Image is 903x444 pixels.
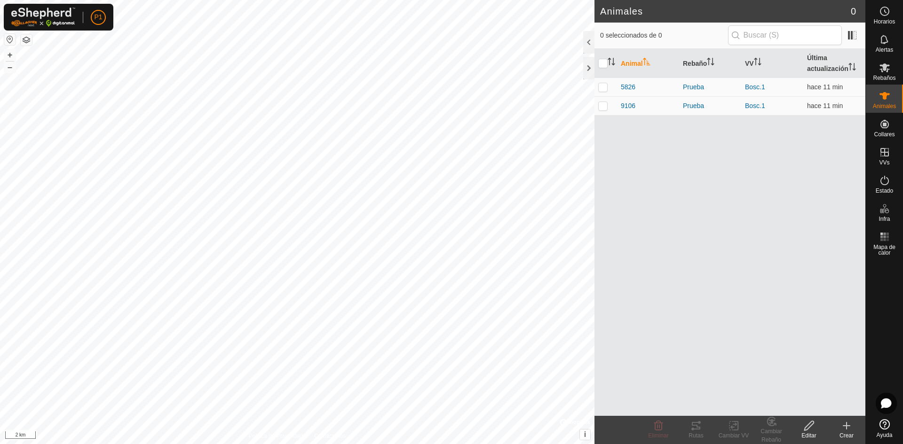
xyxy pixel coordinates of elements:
[807,83,843,91] font: hace 11 min
[8,50,13,60] font: +
[873,103,896,109] font: Animales
[873,244,895,256] font: Mapa de calor
[879,216,890,222] font: Infra
[94,13,102,21] font: P1
[4,34,16,45] button: Restablecer mapa
[580,429,590,440] button: i
[745,60,754,67] font: VV
[866,415,903,442] a: Ayuda
[874,131,895,138] font: Collares
[314,433,346,439] font: Contáctanos
[11,8,75,27] img: Logotipo de Gallagher
[4,62,16,73] button: –
[848,64,856,72] p-sorticon: Activar para ordenar
[807,102,843,109] span: 18 de agosto de 2025, 7:48
[807,54,848,72] font: Última actualización
[621,60,643,67] font: Animal
[621,83,635,91] font: 5826
[807,102,843,109] font: hace 11 min
[608,59,615,67] p-sorticon: Activar para ordenar
[707,59,714,67] p-sorticon: Activar para ordenar
[879,159,889,166] font: VVs
[760,428,782,443] font: Cambiar Rebaño
[4,49,16,61] button: +
[840,432,854,439] font: Crear
[683,102,704,109] font: Prueba
[876,187,893,194] font: Estado
[8,62,12,72] font: –
[584,430,586,438] font: i
[689,432,703,439] font: Rutas
[621,102,635,109] font: 9106
[683,60,707,67] font: Rebaño
[719,432,749,439] font: Cambiar VV
[801,432,816,439] font: Editar
[874,18,895,25] font: Horarios
[648,432,668,439] font: Eliminar
[249,433,303,439] font: Política de Privacidad
[745,102,765,109] a: Bosc.1
[643,59,650,67] p-sorticon: Activar para ordenar
[754,59,761,67] p-sorticon: Activar para ordenar
[876,47,893,53] font: Alertas
[21,34,32,46] button: Capas del Mapa
[728,25,842,45] input: Buscar (S)
[745,83,765,91] a: Bosc.1
[249,432,303,440] a: Política de Privacidad
[851,6,856,16] font: 0
[683,83,704,91] font: Prueba
[807,83,843,91] span: 18 de agosto de 2025, 7:48
[314,432,346,440] a: Contáctanos
[877,432,893,438] font: Ayuda
[600,6,643,16] font: Animales
[873,75,895,81] font: Rebaños
[600,31,662,39] font: 0 seleccionados de 0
